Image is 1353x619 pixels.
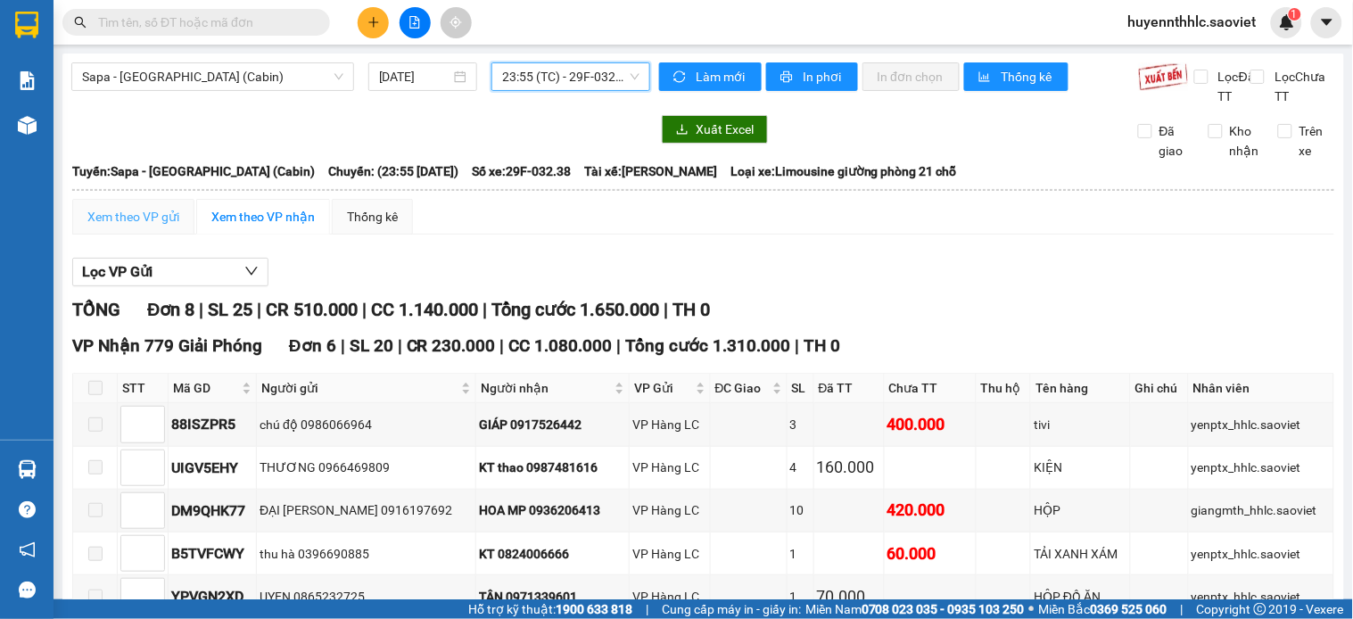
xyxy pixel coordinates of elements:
[634,378,691,398] span: VP Gửi
[804,335,841,356] span: TH 0
[479,415,626,434] div: GIÁP 0917526442
[630,403,710,446] td: VP Hàng LC
[502,63,639,90] span: 23:55 (TC) - 29F-032.38
[491,299,659,320] span: Tổng cước 1.650.000
[1254,603,1266,615] span: copyright
[173,378,238,398] span: Mã GD
[398,335,402,356] span: |
[662,115,768,144] button: downloadXuất Excel
[796,335,800,356] span: |
[18,460,37,479] img: warehouse-icon
[584,161,717,181] span: Tài xế: [PERSON_NAME]
[1138,62,1189,91] img: 9k=
[1292,121,1335,161] span: Trên xe
[260,458,473,477] div: THƯƠNG 0966469809
[82,260,153,283] span: Lọc VP Gửi
[260,500,473,520] div: ĐẠI [PERSON_NAME] 0916197692
[790,544,811,564] div: 1
[350,335,393,356] span: SL 20
[479,458,626,477] div: KT thao 0987481616
[260,544,473,564] div: thu hà 0396690885
[617,335,622,356] span: |
[479,587,626,607] div: TÂN 0971339601
[632,500,706,520] div: VP Hàng LC
[1034,587,1126,607] div: HỘP ĐỒ ĂN
[171,413,253,435] div: 88ISZPR5
[87,207,179,227] div: Xem theo VP gửi
[72,164,315,178] b: Tuyến: Sapa - [GEOGRAPHIC_DATA] (Cabin)
[509,335,613,356] span: CC 1.080.000
[632,544,706,564] div: VP Hàng LC
[1223,121,1266,161] span: Kho nhận
[169,532,257,575] td: B5TVFCWY
[82,63,343,90] span: Sapa - Hà Nội (Cabin)
[400,7,431,38] button: file-add
[1267,67,1335,106] span: Lọc Chưa TT
[1034,544,1126,564] div: TẢI XANH XÁM
[1039,599,1167,619] span: Miền Bắc
[257,299,261,320] span: |
[341,335,345,356] span: |
[766,62,858,91] button: printerIn phơi
[266,299,358,320] span: CR 510.000
[817,455,881,480] div: 160.000
[1114,11,1271,33] span: huyennthhlc.saoviet
[171,585,253,607] div: YPVGN2XD
[817,584,881,609] div: 70.000
[887,541,973,566] div: 60.000
[646,599,648,619] span: |
[1319,14,1335,30] span: caret-down
[481,378,611,398] span: Người nhận
[260,587,473,607] div: UYEN 0865232725
[885,374,977,403] th: Chưa TT
[1192,458,1331,477] div: yenptx_hhlc.saoviet
[1289,8,1301,21] sup: 1
[626,335,791,356] span: Tổng cước 1.310.000
[18,116,37,135] img: warehouse-icon
[500,335,505,356] span: |
[632,415,706,434] div: VP Hàng LC
[208,299,252,320] span: SL 25
[18,71,37,90] img: solution-icon
[441,7,472,38] button: aim
[169,575,257,618] td: YPVGN2XD
[379,67,451,87] input: 11/10/2025
[72,258,268,286] button: Lọc VP Gửi
[673,70,689,85] span: sync
[630,490,710,532] td: VP Hàng LC
[479,544,626,564] div: KT 0824006666
[662,599,801,619] span: Cung cấp máy in - giấy in:
[407,335,496,356] span: CR 230.000
[450,16,462,29] span: aim
[814,374,885,403] th: Đã TT
[664,299,668,320] span: |
[1192,500,1331,520] div: giangmth_hhlc.saoviet
[790,415,811,434] div: 3
[1034,458,1126,477] div: KIỆN
[730,161,957,181] span: Loại xe: Limousine giường phòng 21 chỗ
[261,378,458,398] span: Người gửi
[630,447,710,490] td: VP Hàng LC
[632,458,706,477] div: VP Hàng LC
[1031,374,1130,403] th: Tên hàng
[171,499,253,522] div: DM9QHK77
[1131,374,1189,403] th: Ghi chú
[788,374,814,403] th: SL
[367,16,380,29] span: plus
[468,599,632,619] span: Hỗ trợ kỹ thuật:
[696,120,754,139] span: Xuất Excel
[887,498,973,523] div: 420.000
[964,62,1068,91] button: bar-chartThống kê
[1192,587,1331,607] div: yenptx_hhlc.saoviet
[362,299,367,320] span: |
[862,62,960,91] button: In đơn chọn
[169,490,257,532] td: DM9QHK77
[556,602,632,616] strong: 1900 633 818
[98,12,309,32] input: Tìm tên, số ĐT hoặc mã đơn
[260,415,473,434] div: chú độ 0986066964
[19,582,36,598] span: message
[72,335,262,356] span: VP Nhận 779 Giải Phóng
[1192,415,1331,434] div: yenptx_hhlc.saoviet
[803,67,844,87] span: In phơi
[1181,599,1184,619] span: |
